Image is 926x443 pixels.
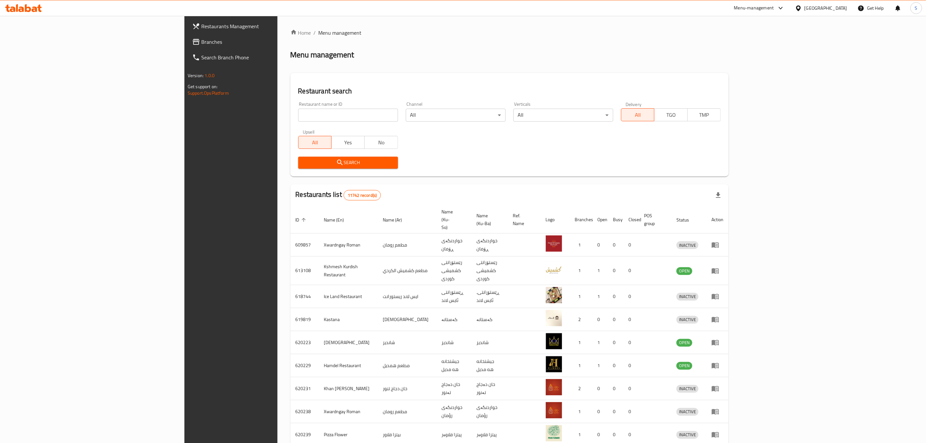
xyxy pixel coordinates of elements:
[711,362,723,369] div: Menu
[378,257,436,285] td: مطعم كشميش الكردي
[690,110,718,120] span: TMP
[624,285,639,308] td: 0
[570,285,592,308] td: 1
[676,241,698,249] div: INACTIVE
[624,331,639,354] td: 0
[570,400,592,423] td: 1
[472,257,508,285] td: رێستۆرانتی کشمیشى كوردى
[541,206,570,233] th: Logo
[472,331,508,354] td: شانديز
[383,216,410,224] span: Name (Ar)
[436,400,472,423] td: خواردنگەی رؤمان
[676,408,698,415] span: INACTIVE
[592,331,608,354] td: 1
[676,431,698,439] div: INACTIVE
[592,308,608,331] td: 0
[676,385,698,392] span: INACTIVE
[624,400,639,423] td: 0
[290,50,354,60] h2: Menu management
[706,206,729,233] th: Action
[711,267,723,275] div: Menu
[205,71,215,80] span: 1.0.0
[367,138,395,147] span: No
[546,261,562,278] img: Kshmesh Kurdish Restaurant
[364,136,398,149] button: No
[570,377,592,400] td: 2
[546,310,562,326] img: Kastana
[654,108,687,121] button: TGO
[303,159,393,167] span: Search
[290,29,729,37] nav: breadcrumb
[676,242,698,249] span: INACTIVE
[319,377,378,400] td: Khan [PERSON_NAME]
[331,136,365,149] button: Yes
[546,235,562,252] img: Xwardngay Roman
[570,354,592,377] td: 1
[319,308,378,331] td: Kastana
[624,110,652,120] span: All
[608,285,624,308] td: 0
[436,377,472,400] td: خان دەجاج تەنور
[711,241,723,249] div: Menu
[676,293,698,300] span: INACTIVE
[804,5,847,12] div: [GEOGRAPHIC_DATA]
[608,308,624,331] td: 0
[570,233,592,257] td: 1
[624,308,639,331] td: 0
[406,109,506,122] div: All
[592,285,608,308] td: 1
[711,316,723,323] div: Menu
[570,308,592,331] td: 2
[608,233,624,257] td: 0
[546,356,562,372] img: Hamdel Restaurant
[472,285,508,308] td: .ڕێستۆرانتی ئایس لاند
[319,354,378,377] td: Hamdel Restaurant
[676,316,698,323] span: INACTIVE
[298,157,398,169] button: Search
[477,212,500,227] span: Name (Ku-Ba)
[334,138,362,147] span: Yes
[592,377,608,400] td: 0
[319,29,362,37] span: Menu management
[657,110,685,120] span: TGO
[436,331,472,354] td: شانديز
[592,257,608,285] td: 1
[441,208,464,231] span: Name (Ku-So)
[319,233,378,257] td: Xwardngay Roman
[298,86,721,96] h2: Restaurant search
[711,339,723,346] div: Menu
[546,425,562,441] img: Pizza Flower
[298,136,332,149] button: All
[624,233,639,257] td: 0
[711,293,723,300] div: Menu
[711,385,723,392] div: Menu
[608,257,624,285] td: 0
[676,362,692,369] span: OPEN
[187,18,339,34] a: Restaurants Management
[710,187,726,203] div: Export file
[621,108,654,121] button: All
[378,377,436,400] td: خان دجاج تنور
[608,400,624,423] td: 0
[436,285,472,308] td: ڕێستۆرانتی ئایس لاند
[676,339,692,347] div: OPEN
[378,354,436,377] td: مطعم همديل
[546,287,562,303] img: Ice Land Restaurant
[324,216,353,224] span: Name (En)
[298,109,398,122] input: Search for restaurant name or ID..
[687,108,721,121] button: TMP
[296,216,308,224] span: ID
[570,257,592,285] td: 1
[676,385,698,393] div: INACTIVE
[513,109,613,122] div: All
[570,331,592,354] td: 1
[436,308,472,331] td: کەستانە
[472,400,508,423] td: خواردنگەی رؤمان
[436,257,472,285] td: رێستۆرانتی کشمیشى كوردى
[608,354,624,377] td: 0
[319,400,378,423] td: Xwardngay Roman
[676,362,692,370] div: OPEN
[676,267,692,275] span: OPEN
[201,54,334,61] span: Search Branch Phone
